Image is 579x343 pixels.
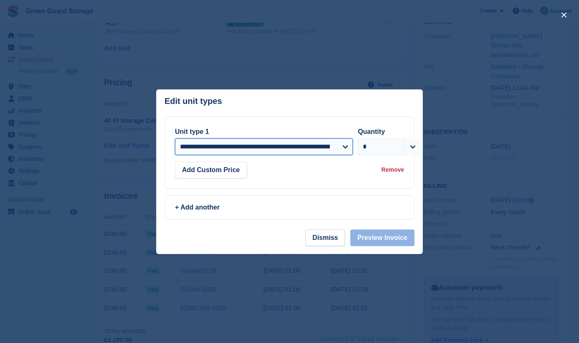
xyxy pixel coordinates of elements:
[305,229,345,246] button: Dismiss
[175,162,247,178] button: Add Custom Price
[175,202,404,212] div: + Add another
[382,165,404,174] div: Remove
[358,128,385,135] label: Quantity
[350,229,414,246] button: Preview Invoice
[165,96,222,106] p: Edit unit types
[165,195,414,220] a: + Add another
[557,8,571,22] button: close
[175,128,209,135] label: Unit type 1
